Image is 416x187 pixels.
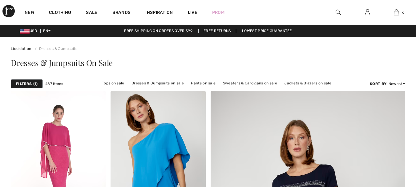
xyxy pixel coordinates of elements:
span: USD [20,29,39,33]
img: 1ère Avenue [2,5,15,17]
strong: Filters [16,81,32,87]
img: US Dollar [20,29,30,34]
a: Dresses & Jumpsuits on sale [128,79,187,87]
a: Free Returns [198,29,236,33]
span: 1 [33,81,38,87]
div: : Newest [370,81,405,87]
a: New [25,10,34,16]
a: Brands [112,10,131,16]
strong: Sort By [370,82,386,86]
span: EN [43,29,51,33]
a: Skirts on sale [181,87,212,95]
a: Sweaters & Cardigans on sale [220,79,280,87]
a: Liquidation [11,47,31,51]
a: Clothing [49,10,71,16]
span: Dresses & Jumpsuits On Sale [11,57,113,68]
img: My Bag [394,9,399,16]
a: Pants on sale [188,79,219,87]
a: Prom [212,9,224,16]
a: Sale [86,10,97,16]
a: Live [188,9,197,16]
img: My Info [365,9,370,16]
a: Jackets & Blazers on sale [281,79,334,87]
iframe: Opens a widget where you can find more information [377,141,410,156]
span: Inspiration [145,10,173,16]
a: Dresses & Jumpsuits [32,47,78,51]
a: Sign In [360,9,375,16]
a: Free shipping on orders over $99 [119,29,197,33]
img: search the website [336,9,341,16]
a: Outerwear on sale [212,87,252,95]
span: 487 items [45,81,63,87]
a: Tops on sale [99,79,127,87]
a: 6 [382,9,411,16]
a: Lowest Price Guarantee [237,29,297,33]
span: 6 [402,10,404,15]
